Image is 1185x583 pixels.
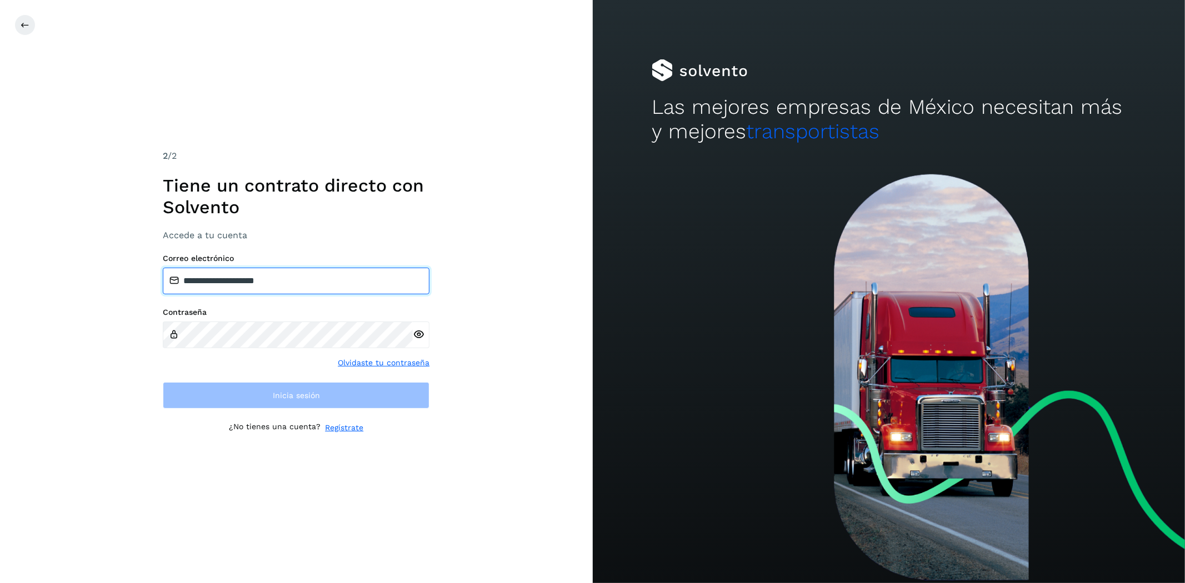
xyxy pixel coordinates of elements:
[163,254,429,263] label: Correo electrónico
[163,382,429,409] button: Inicia sesión
[163,149,429,163] div: /2
[229,422,321,434] p: ¿No tienes una cuenta?
[652,95,1126,144] h2: Las mejores empresas de México necesitan más y mejores
[325,422,363,434] a: Regístrate
[338,357,429,369] a: Olvidaste tu contraseña
[746,119,879,143] span: transportistas
[163,308,429,317] label: Contraseña
[273,391,320,399] span: Inicia sesión
[163,175,429,218] h1: Tiene un contrato directo con Solvento
[163,150,168,161] span: 2
[163,230,429,240] h3: Accede a tu cuenta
